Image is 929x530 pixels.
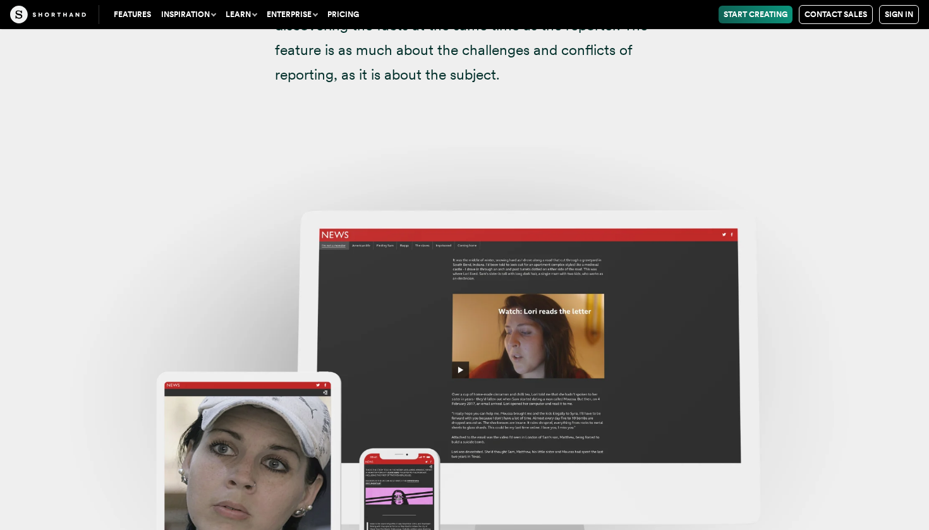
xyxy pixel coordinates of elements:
[322,6,364,23] a: Pricing
[799,5,873,24] a: Contact Sales
[221,6,262,23] button: Learn
[262,6,322,23] button: Enterprise
[879,5,919,24] a: Sign in
[719,6,792,23] a: Start Creating
[109,6,156,23] a: Features
[156,6,221,23] button: Inspiration
[10,6,86,23] img: The Craft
